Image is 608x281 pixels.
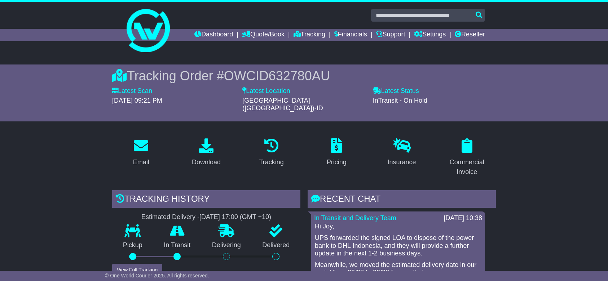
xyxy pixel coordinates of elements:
[314,214,396,222] a: In Transit and Delivery Team
[194,29,233,41] a: Dashboard
[334,29,367,41] a: Financials
[192,157,221,167] div: Download
[376,29,405,41] a: Support
[199,213,271,221] div: [DATE] 17:00 (GMT +10)
[373,87,419,95] label: Latest Status
[315,223,481,231] p: Hi Joy,
[201,241,252,249] p: Delivering
[105,273,209,278] span: © One World Courier 2025. All rights reserved.
[112,68,496,84] div: Tracking Order #
[327,157,347,167] div: Pricing
[112,97,162,104] span: [DATE] 09:21 PM
[112,190,300,210] div: Tracking history
[128,136,154,170] a: Email
[224,68,330,83] span: OWCID632780AU
[294,29,325,41] a: Tracking
[153,241,202,249] p: In Transit
[442,157,491,177] div: Commercial Invoice
[187,136,225,170] a: Download
[322,136,351,170] a: Pricing
[315,234,481,258] p: UPS forwarded the signed LOA to dispose of the power bank to DHL Indonesia, and they will provide...
[112,241,153,249] p: Pickup
[387,157,416,167] div: Insurance
[373,97,427,104] span: InTransit - On Hold
[112,264,162,276] button: View Full Tracking
[438,136,496,179] a: Commercial Invoice
[242,87,290,95] label: Latest Location
[133,157,149,167] div: Email
[112,213,300,221] div: Estimated Delivery -
[252,241,301,249] p: Delivered
[259,157,284,167] div: Tracking
[255,136,288,170] a: Tracking
[455,29,485,41] a: Reseller
[383,136,420,170] a: Insurance
[308,190,496,210] div: RECENT CHAT
[242,29,285,41] a: Quote/Book
[444,214,482,222] div: [DATE] 10:38
[414,29,446,41] a: Settings
[315,261,481,277] p: Meanwhile, we moved the estimated delivery date in our portal from 20/08 to 22/08 for monitoring ...
[242,97,323,112] span: [GEOGRAPHIC_DATA] ([GEOGRAPHIC_DATA])-ID
[112,87,152,95] label: Latest Scan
